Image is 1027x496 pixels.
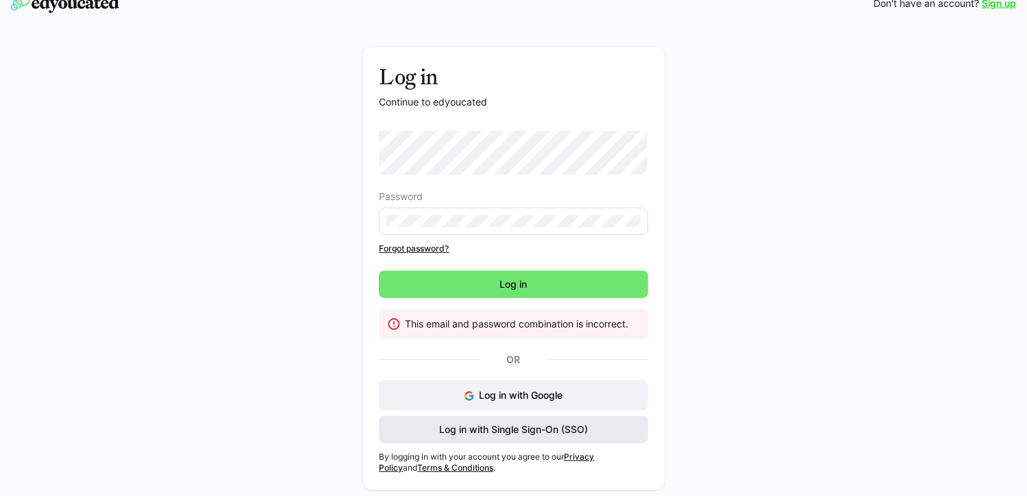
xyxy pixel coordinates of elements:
span: Password [379,191,423,202]
a: Privacy Policy [379,451,594,473]
p: Or [480,350,547,369]
div: This email and password combination is incorrect. [405,317,636,331]
span: Log in with Google [479,389,562,401]
span: Log in with Single Sign-On (SSO) [437,423,590,436]
button: Log in [379,271,647,298]
a: Terms & Conditions [417,462,493,473]
button: Log in with Google [379,380,647,410]
a: Forgot password? [379,243,647,254]
p: Continue to edyoucated [379,95,647,109]
span: Log in [498,277,530,291]
button: Log in with Single Sign-On (SSO) [379,416,647,443]
h3: Log in [379,64,647,90]
p: By logging in with your account you agree to our and . [379,451,647,473]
